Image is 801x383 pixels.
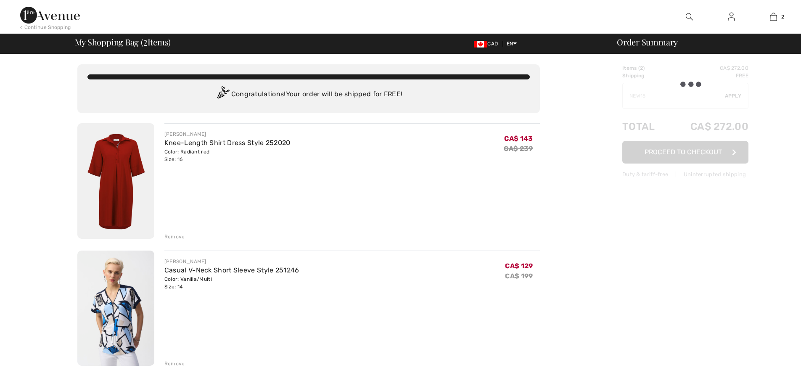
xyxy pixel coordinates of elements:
[164,266,299,274] a: Casual V-Neck Short Sleeve Style 251246
[507,41,517,47] span: EN
[143,36,148,47] span: 2
[505,272,533,280] s: CA$ 199
[474,41,501,47] span: CAD
[20,24,71,31] div: < Continue Shopping
[607,38,796,46] div: Order Summary
[164,148,291,163] div: Color: Radiant red Size: 16
[770,12,777,22] img: My Bag
[20,7,80,24] img: 1ère Avenue
[747,358,793,379] iframe: Opens a widget where you can find more information
[728,12,735,22] img: My Info
[504,135,533,143] span: CA$ 143
[75,38,171,46] span: My Shopping Bag ( Items)
[504,145,533,153] s: CA$ 239
[164,275,299,291] div: Color: Vanilla/Multi Size: 14
[77,123,154,239] img: Knee-Length Shirt Dress Style 252020
[753,12,794,22] a: 2
[164,360,185,367] div: Remove
[164,139,291,147] a: Knee-Length Shirt Dress Style 252020
[164,130,291,138] div: [PERSON_NAME]
[77,251,154,366] img: Casual V-Neck Short Sleeve Style 251246
[505,262,533,270] span: CA$ 129
[686,12,693,22] img: search the website
[164,258,299,265] div: [PERSON_NAME]
[781,13,784,21] span: 2
[721,12,742,22] a: Sign In
[214,86,231,103] img: Congratulation2.svg
[87,86,530,103] div: Congratulations! Your order will be shipped for FREE!
[164,233,185,240] div: Remove
[474,41,487,48] img: Canadian Dollar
